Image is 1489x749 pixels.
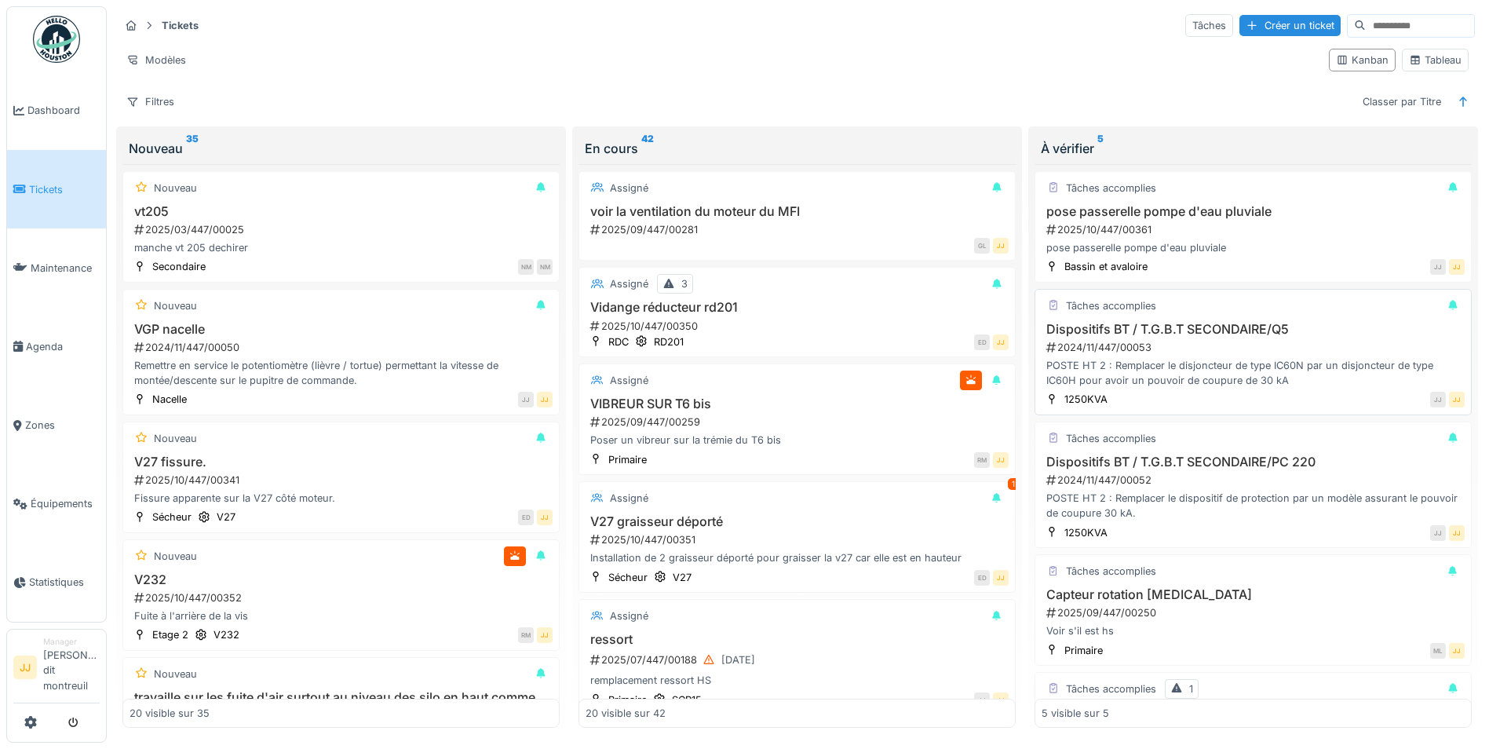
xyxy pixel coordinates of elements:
div: JJ [1430,525,1446,541]
div: Nacelle [152,392,187,407]
div: Tâches accomplies [1066,298,1156,313]
div: V232 [213,627,239,642]
h3: V232 [130,572,553,587]
div: manche vt 205 dechirer [130,240,553,255]
div: JJ [537,392,553,407]
sup: 5 [1097,139,1104,158]
div: En cours [585,139,1009,158]
div: Créer un ticket [1239,15,1341,36]
h3: Capteur rotation [MEDICAL_DATA] [1042,587,1465,602]
div: Nouveau [154,667,197,681]
div: Tableau [1409,53,1462,68]
div: V27 [673,570,692,585]
div: Tâches accomplies [1066,431,1156,446]
div: RM [974,452,990,468]
div: NM [518,259,534,275]
h3: vt205 [130,204,553,219]
div: Sécheur [152,510,192,524]
h3: VIBREUR SUR T6 bis [586,396,1009,411]
div: JJ [518,392,534,407]
h3: voir la ventilation du moteur du MFI [586,204,1009,219]
div: Filtres [119,90,181,113]
span: Équipements [31,496,100,511]
a: Zones [7,386,106,465]
div: JJ [1430,259,1446,275]
div: 2025/10/447/00361 [1045,222,1465,237]
div: Remettre en service le potentiomètre (lièvre / tortue) permettant la vitesse de montée/descente s... [130,358,553,388]
div: ED [974,570,990,586]
div: 2025/10/447/00341 [133,473,553,488]
div: JJ [1449,392,1465,407]
h3: Vidange réducteur rd201 [586,300,1009,315]
div: 2024/11/447/00053 [1045,340,1465,355]
div: remplacement ressort HS [586,673,1009,688]
div: JJ [974,692,990,708]
div: Installation de 2 graisseur déporté pour graisser la v27 car elle est en hauteur [586,550,1009,565]
h3: V27 graisseur déporté [586,514,1009,529]
img: Badge_color-CXgf-gQk.svg [33,16,80,63]
sup: 42 [641,139,654,158]
div: POSTE HT 2 : Remplacer le dispositif de protection par un modèle assurant le pouvoir de coupure 3... [1042,491,1465,521]
div: 2025/10/447/00350 [589,319,1009,334]
span: Agenda [26,339,100,354]
div: Tâches accomplies [1066,181,1156,195]
div: Classer par Titre [1356,90,1448,113]
div: JJ [537,627,553,643]
div: 2024/11/447/00050 [133,340,553,355]
a: Agenda [7,307,106,385]
h3: Dispositifs BT / T.G.B.T SECONDAIRE/Q5 [1042,322,1465,337]
div: ED [518,510,534,525]
div: Fuite à l'arrière de la vis [130,608,553,623]
div: Assigné [610,608,648,623]
div: Primaire [608,452,647,467]
div: 2025/09/447/00281 [589,222,1009,237]
li: JJ [13,656,37,679]
span: Statistiques [29,575,100,590]
div: GL [974,238,990,254]
h3: Dispositifs BT / T.G.B.T SECONDAIRE/PC 220 [1042,455,1465,469]
div: JJ [1449,643,1465,659]
div: 2025/10/447/00352 [133,590,553,605]
div: Kanban [1336,53,1389,68]
strong: Tickets [155,18,205,33]
div: ED [974,334,990,350]
a: Dashboard [7,71,106,150]
div: JJ [1449,259,1465,275]
div: SCP15 [672,692,702,707]
span: Zones [25,418,100,433]
div: À vérifier [1041,139,1465,158]
div: Etage 2 [152,627,188,642]
div: JJ [993,452,1009,468]
div: JJ [537,510,553,525]
h3: ressort [586,632,1009,647]
div: 20 visible sur 35 [130,706,210,721]
div: Tâches [1185,14,1233,37]
a: Équipements [7,465,106,543]
div: Manager [43,636,100,648]
div: Fissure apparente sur la V27 côté moteur. [130,491,553,506]
div: NM [537,259,553,275]
div: Primaire [1064,643,1103,658]
div: Tâches accomplies [1066,681,1156,696]
div: RDC [608,334,629,349]
h3: pose passerelle pompe d'eau pluviale [1042,204,1465,219]
span: Maintenance [31,261,100,276]
div: Nouveau [154,181,197,195]
div: pose passerelle pompe d'eau pluviale [1042,240,1465,255]
div: RD201 [654,334,684,349]
div: Primaire [608,692,647,707]
div: Nouveau [154,549,197,564]
div: JJ [993,334,1009,350]
div: 1250KVA [1064,525,1108,540]
div: Nouveau [154,431,197,446]
div: ML [1430,643,1446,659]
a: Maintenance [7,228,106,307]
a: Tickets [7,150,106,228]
div: 20 visible sur 42 [586,706,666,721]
div: 2025/07/447/00188 [589,650,1009,670]
div: Secondaire [152,259,206,274]
div: 2025/09/447/00250 [1045,605,1465,620]
div: Assigné [610,373,648,388]
h3: V27 fissure. [130,455,553,469]
div: 2025/10/447/00351 [589,532,1009,547]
